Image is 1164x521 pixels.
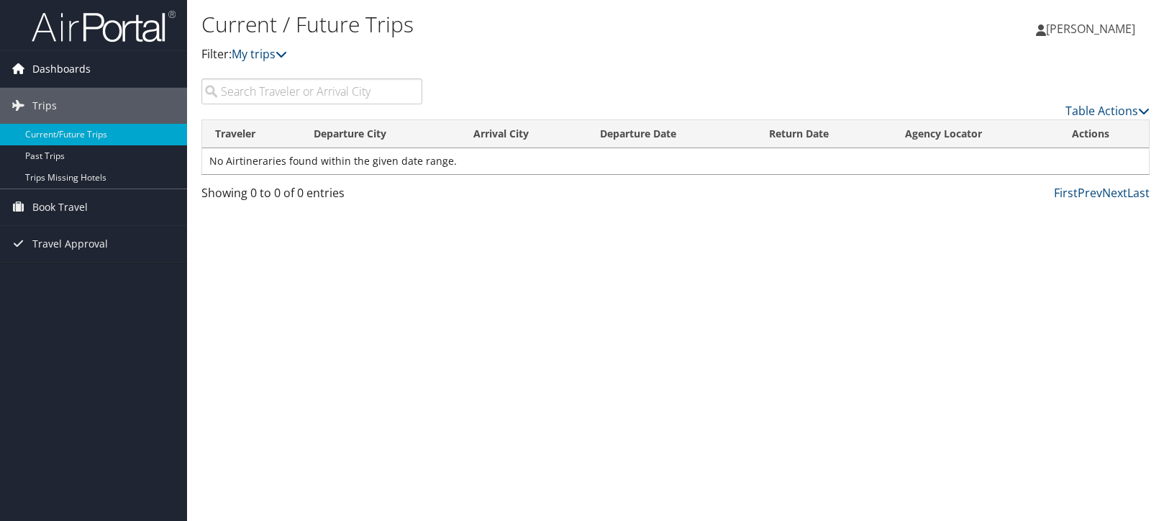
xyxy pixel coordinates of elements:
th: Departure Date: activate to sort column descending [587,120,756,148]
a: Prev [1078,185,1102,201]
th: Return Date: activate to sort column ascending [756,120,892,148]
a: Last [1127,185,1150,201]
input: Search Traveler or Arrival City [201,78,422,104]
th: Arrival City: activate to sort column ascending [460,120,587,148]
th: Actions [1059,120,1149,148]
a: First [1054,185,1078,201]
h1: Current / Future Trips [201,9,834,40]
span: Travel Approval [32,226,108,262]
div: Showing 0 to 0 of 0 entries [201,184,422,209]
span: Trips [32,88,57,124]
p: Filter: [201,45,834,64]
a: Next [1102,185,1127,201]
td: No Airtineraries found within the given date range. [202,148,1149,174]
a: Table Actions [1065,103,1150,119]
th: Departure City: activate to sort column ascending [301,120,461,148]
span: Book Travel [32,189,88,225]
th: Traveler: activate to sort column ascending [202,120,301,148]
span: Dashboards [32,51,91,87]
span: [PERSON_NAME] [1046,21,1135,37]
a: My trips [232,46,287,62]
a: [PERSON_NAME] [1036,7,1150,50]
img: airportal-logo.png [32,9,176,43]
th: Agency Locator: activate to sort column ascending [892,120,1058,148]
